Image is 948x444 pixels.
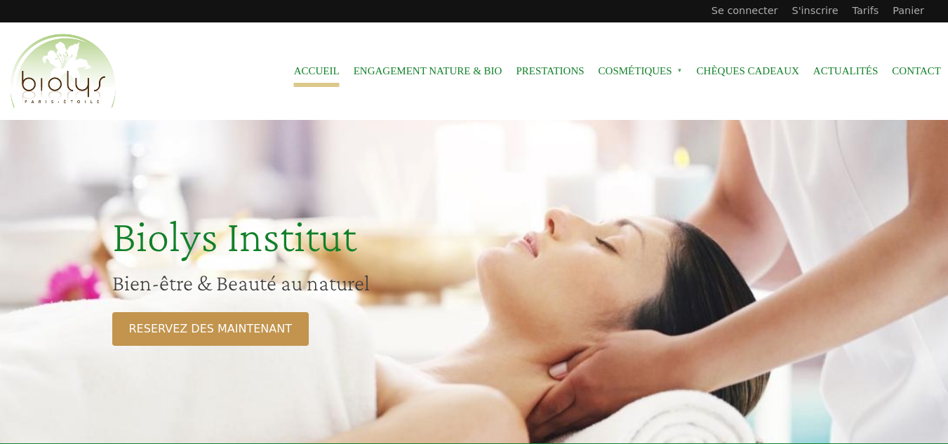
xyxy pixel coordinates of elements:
span: Cosmétiques [599,55,683,87]
a: Contact [892,55,941,87]
span: » [677,68,683,74]
a: Chèques cadeaux [697,55,799,87]
a: Prestations [516,55,584,87]
a: Accueil [294,55,340,87]
a: RESERVEZ DES MAINTENANT [112,312,309,346]
a: Actualités [813,55,879,87]
span: Biolys Institut [112,211,356,261]
h2: Bien-être & Beauté au naturel [112,269,581,296]
a: Engagement Nature & Bio [354,55,502,87]
img: Accueil [7,32,119,112]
